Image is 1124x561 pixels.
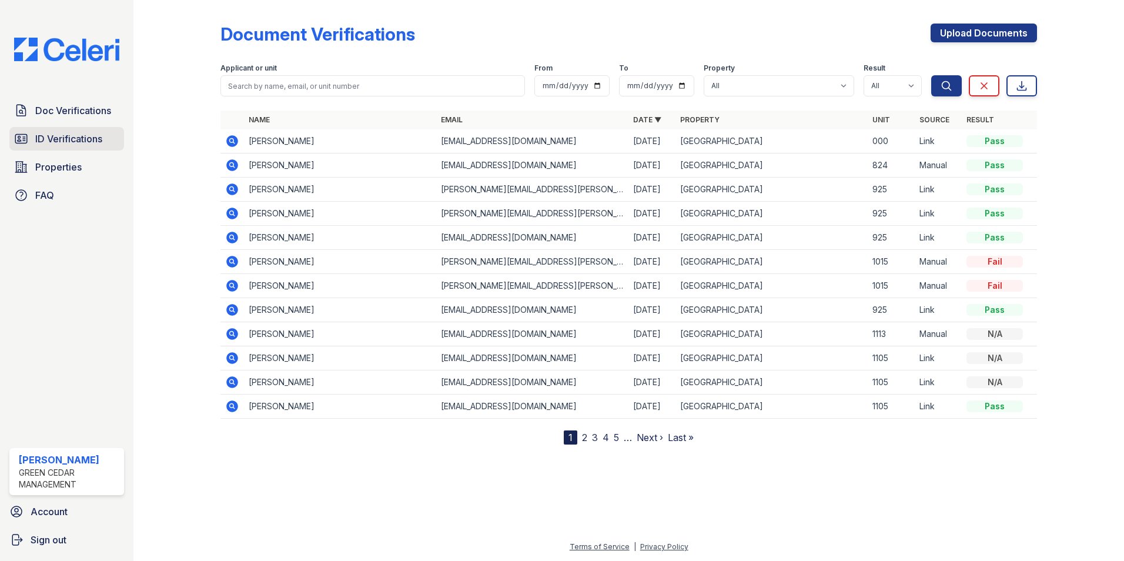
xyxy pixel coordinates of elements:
td: [EMAIL_ADDRESS][DOMAIN_NAME] [436,346,628,370]
span: FAQ [35,188,54,202]
a: Result [966,115,994,124]
a: ID Verifications [9,127,124,151]
a: Properties [9,155,124,179]
td: [PERSON_NAME] [244,178,436,202]
a: Sign out [5,528,129,552]
a: Email [441,115,463,124]
label: Result [864,64,885,73]
td: [DATE] [628,395,675,419]
span: ID Verifications [35,132,102,146]
td: [GEOGRAPHIC_DATA] [675,178,868,202]
td: [PERSON_NAME][EMAIL_ADDRESS][PERSON_NAME][DOMAIN_NAME] [436,274,628,298]
a: Name [249,115,270,124]
td: 925 [868,226,915,250]
td: [EMAIL_ADDRESS][DOMAIN_NAME] [436,153,628,178]
td: Link [915,395,962,419]
div: Document Verifications [220,24,415,45]
td: 1105 [868,370,915,395]
td: [DATE] [628,226,675,250]
a: Property [680,115,720,124]
a: Privacy Policy [640,542,688,551]
td: [GEOGRAPHIC_DATA] [675,322,868,346]
img: CE_Logo_Blue-a8612792a0a2168367f1c8372b55b34899dd931a85d93a1a3d3e32e68fde9ad4.png [5,38,129,61]
td: 925 [868,202,915,226]
td: [DATE] [628,274,675,298]
td: Link [915,202,962,226]
a: Date ▼ [633,115,661,124]
td: Manual [915,153,962,178]
td: [PERSON_NAME] [244,298,436,322]
div: Pass [966,183,1023,195]
a: 2 [582,432,587,443]
td: Link [915,129,962,153]
td: 824 [868,153,915,178]
td: [GEOGRAPHIC_DATA] [675,346,868,370]
td: 000 [868,129,915,153]
td: [PERSON_NAME] [244,346,436,370]
td: [GEOGRAPHIC_DATA] [675,226,868,250]
td: [EMAIL_ADDRESS][DOMAIN_NAME] [436,322,628,346]
div: [PERSON_NAME] [19,453,119,467]
td: Link [915,298,962,322]
span: Properties [35,160,82,174]
td: Manual [915,274,962,298]
div: N/A [966,328,1023,340]
td: 925 [868,298,915,322]
a: Next › [637,432,663,443]
span: Doc Verifications [35,103,111,118]
td: [PERSON_NAME] [244,395,436,419]
input: Search by name, email, or unit number [220,75,525,96]
td: 925 [868,178,915,202]
span: … [624,430,632,445]
td: [PERSON_NAME] [244,370,436,395]
span: Sign out [31,533,66,547]
td: [PERSON_NAME][EMAIL_ADDRESS][PERSON_NAME][DOMAIN_NAME] [436,202,628,226]
td: 1105 [868,395,915,419]
div: Pass [966,304,1023,316]
td: Link [915,178,962,202]
td: [EMAIL_ADDRESS][DOMAIN_NAME] [436,298,628,322]
a: Upload Documents [931,24,1037,42]
td: [GEOGRAPHIC_DATA] [675,202,868,226]
td: [GEOGRAPHIC_DATA] [675,395,868,419]
td: 1105 [868,346,915,370]
td: [GEOGRAPHIC_DATA] [675,250,868,274]
td: [DATE] [628,250,675,274]
a: Last » [668,432,694,443]
td: [EMAIL_ADDRESS][DOMAIN_NAME] [436,370,628,395]
a: Terms of Service [570,542,630,551]
div: N/A [966,352,1023,364]
div: Pass [966,159,1023,171]
a: 3 [592,432,598,443]
a: Source [919,115,949,124]
label: Applicant or unit [220,64,277,73]
td: [PERSON_NAME][EMAIL_ADDRESS][PERSON_NAME][DOMAIN_NAME] [436,250,628,274]
div: Pass [966,135,1023,147]
td: [DATE] [628,346,675,370]
td: [GEOGRAPHIC_DATA] [675,129,868,153]
td: [EMAIL_ADDRESS][DOMAIN_NAME] [436,395,628,419]
td: 1015 [868,250,915,274]
td: [PERSON_NAME] [244,226,436,250]
td: [PERSON_NAME] [244,274,436,298]
td: Link [915,226,962,250]
div: | [634,542,636,551]
td: 1015 [868,274,915,298]
td: Manual [915,250,962,274]
td: 1113 [868,322,915,346]
td: [EMAIL_ADDRESS][DOMAIN_NAME] [436,226,628,250]
td: [DATE] [628,298,675,322]
td: [PERSON_NAME] [244,129,436,153]
div: Pass [966,400,1023,412]
a: 4 [603,432,609,443]
td: [DATE] [628,370,675,395]
td: [PERSON_NAME] [244,250,436,274]
td: [GEOGRAPHIC_DATA] [675,298,868,322]
label: To [619,64,628,73]
div: Pass [966,208,1023,219]
a: FAQ [9,183,124,207]
td: [GEOGRAPHIC_DATA] [675,370,868,395]
td: Link [915,370,962,395]
span: Account [31,505,68,519]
